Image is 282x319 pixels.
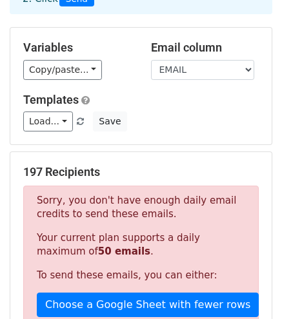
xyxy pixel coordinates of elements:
strong: 50 emails [98,246,150,257]
a: Load... [23,111,73,131]
iframe: Chat Widget [217,257,282,319]
h5: 197 Recipients [23,165,259,179]
a: Templates [23,93,79,106]
p: Your current plan supports a daily maximum of . [37,231,245,258]
button: Save [93,111,126,131]
h5: Email column [151,41,259,55]
p: Sorry, you don't have enough daily email credits to send these emails. [37,194,245,221]
h5: Variables [23,41,132,55]
a: Copy/paste... [23,60,102,80]
a: Choose a Google Sheet with fewer rows [37,293,259,317]
p: To send these emails, you can either: [37,269,245,282]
